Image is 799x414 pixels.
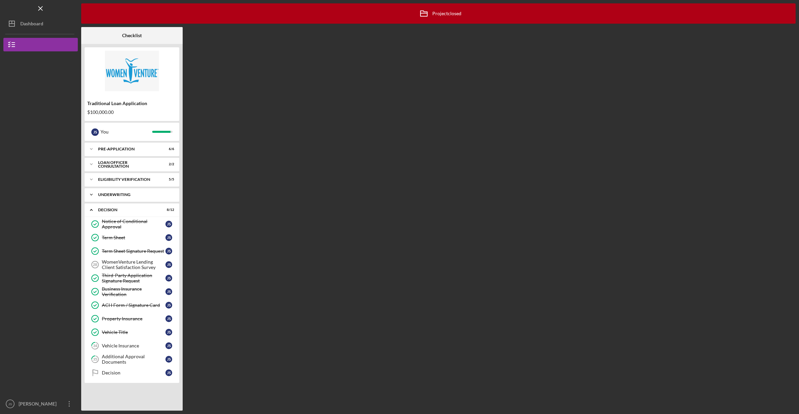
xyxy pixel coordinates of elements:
[8,402,12,406] text: JS
[88,298,176,312] a: ACH Form / Signature CardJS
[162,147,174,151] div: 6 / 6
[93,263,97,267] tspan: 28
[162,162,174,166] div: 2 / 2
[100,126,152,138] div: You
[165,356,172,363] div: J S
[165,342,172,349] div: J S
[88,285,176,298] a: Business Insurance VerificationJS
[102,354,165,365] div: Additional Approval Documents
[102,330,165,335] div: Vehicle Title
[3,17,78,30] button: Dashboard
[88,231,176,244] a: Term SheetJS
[162,177,174,181] div: 5 / 5
[165,369,172,376] div: J S
[98,177,157,181] div: Eligibility Verification
[102,302,165,308] div: ACH Form / Signature Card
[98,147,157,151] div: Pre-Application
[88,217,176,231] a: Notice of Conditional ApprovalJS
[165,275,172,282] div: J S
[98,193,171,197] div: Underwriting
[20,17,43,32] div: Dashboard
[85,51,179,91] img: Product logo
[165,288,172,295] div: J S
[88,339,176,352] a: 34Vehicle InsuranceJS
[102,219,165,229] div: Notice of Conditional Approval
[165,302,172,309] div: J S
[162,208,174,212] div: 8 / 12
[87,101,177,106] div: Traditional Loan Application
[102,316,165,321] div: Property Insurance
[88,271,176,285] a: Third-Party Application Signature RequestJS
[102,235,165,240] div: Term Sheet
[88,325,176,339] a: Vehicle TitleJS
[165,329,172,336] div: J S
[3,397,78,411] button: JS[PERSON_NAME]
[93,357,97,362] tspan: 35
[102,370,165,375] div: Decision
[93,344,97,348] tspan: 34
[102,273,165,284] div: Third-Party Application Signature Request
[88,244,176,258] a: Term Sheet Signature RequestJS
[102,248,165,254] div: Term Sheet Signature Request
[88,312,176,325] a: Property InsuranceJS
[17,397,61,412] div: [PERSON_NAME]
[415,5,461,22] div: Project closed
[88,352,176,366] a: 35Additional Approval DocumentsJS
[165,248,172,254] div: J S
[165,234,172,241] div: J S
[165,261,172,268] div: J S
[98,161,157,168] div: Loan Officer Consultation
[165,221,172,227] div: J S
[102,343,165,348] div: Vehicle Insurance
[91,128,99,136] div: J S
[88,366,176,380] a: DecisionJS
[122,33,142,38] b: Checklist
[98,208,157,212] div: Decision
[102,286,165,297] div: Business Insurance Verification
[87,109,177,115] div: $100,000.00
[165,315,172,322] div: J S
[102,259,165,270] div: WomenVenture Lending Client Satisfaction Survey
[88,258,176,271] a: 28WomenVenture Lending Client Satisfaction SurveyJS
